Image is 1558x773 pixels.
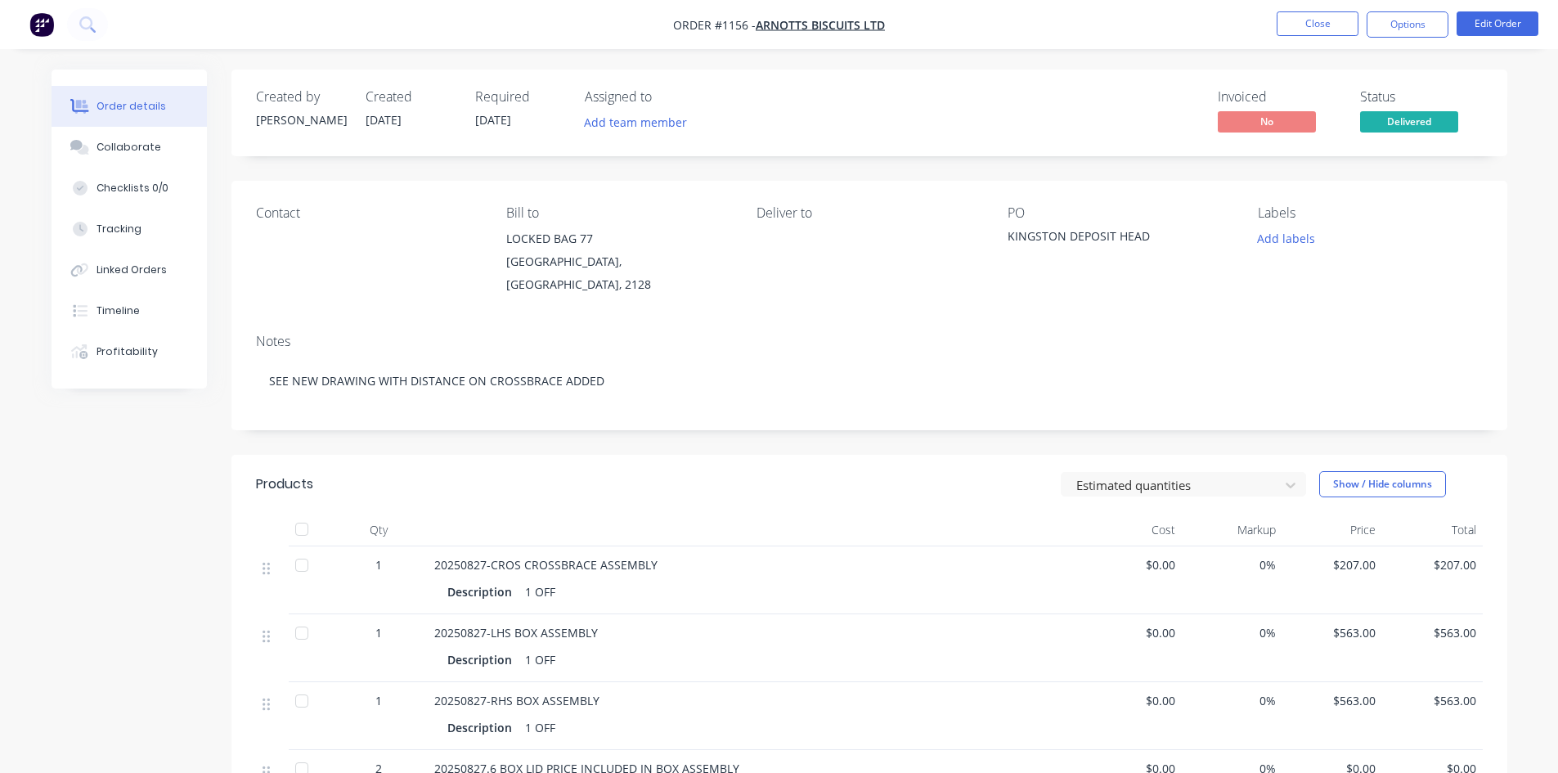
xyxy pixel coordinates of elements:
[1008,205,1232,221] div: PO
[375,692,382,709] span: 1
[575,111,695,133] button: Add team member
[519,716,562,739] div: 1 OFF
[1089,624,1176,641] span: $0.00
[97,140,161,155] div: Collaborate
[97,263,167,277] div: Linked Orders
[1188,624,1276,641] span: 0%
[434,625,598,640] span: 20250827-LHS BOX ASSEMBLY
[1360,89,1483,105] div: Status
[585,111,696,133] button: Add team member
[1258,205,1482,221] div: Labels
[1360,111,1458,132] span: Delivered
[1289,692,1376,709] span: $563.00
[1367,11,1448,38] button: Options
[1188,692,1276,709] span: 0%
[375,624,382,641] span: 1
[506,250,730,296] div: [GEOGRAPHIC_DATA], [GEOGRAPHIC_DATA], 2128
[1277,11,1358,36] button: Close
[585,89,748,105] div: Assigned to
[1218,89,1340,105] div: Invoiced
[52,209,207,249] button: Tracking
[1457,11,1538,36] button: Edit Order
[1389,556,1476,573] span: $207.00
[52,127,207,168] button: Collaborate
[519,648,562,672] div: 1 OFF
[256,205,480,221] div: Contact
[1289,624,1376,641] span: $563.00
[97,222,141,236] div: Tracking
[1008,227,1212,250] div: KINGSTON DEPOSIT HEAD
[1389,624,1476,641] span: $563.00
[366,89,456,105] div: Created
[1188,556,1276,573] span: 0%
[52,168,207,209] button: Checklists 0/0
[52,290,207,331] button: Timeline
[434,557,658,573] span: 20250827-CROS CROSSBRACE ASSEMBLY
[52,86,207,127] button: Order details
[97,181,168,195] div: Checklists 0/0
[97,99,166,114] div: Order details
[1082,514,1183,546] div: Cost
[475,89,565,105] div: Required
[1218,111,1316,132] span: No
[434,693,599,708] span: 20250827-RHS BOX ASSEMBLY
[256,334,1483,349] div: Notes
[447,716,519,739] div: Description
[1249,227,1324,249] button: Add labels
[1282,514,1383,546] div: Price
[506,227,730,296] div: LOCKED BAG 77[GEOGRAPHIC_DATA], [GEOGRAPHIC_DATA], 2128
[1389,692,1476,709] span: $563.00
[1289,556,1376,573] span: $207.00
[756,17,885,33] a: ARNOTTS BISCUITS LTD
[97,303,140,318] div: Timeline
[1089,556,1176,573] span: $0.00
[1182,514,1282,546] div: Markup
[1089,692,1176,709] span: $0.00
[29,12,54,37] img: Factory
[475,112,511,128] span: [DATE]
[1382,514,1483,546] div: Total
[256,474,313,494] div: Products
[256,356,1483,406] div: SEE NEW DRAWING WITH DISTANCE ON CROSSBRACE ADDED
[506,227,730,250] div: LOCKED BAG 77
[366,112,402,128] span: [DATE]
[256,89,346,105] div: Created by
[757,205,981,221] div: Deliver to
[506,205,730,221] div: Bill to
[673,17,756,33] span: Order #1156 -
[447,648,519,672] div: Description
[97,344,158,359] div: Profitability
[447,580,519,604] div: Description
[330,514,428,546] div: Qty
[256,111,346,128] div: [PERSON_NAME]
[52,249,207,290] button: Linked Orders
[52,331,207,372] button: Profitability
[519,580,562,604] div: 1 OFF
[1319,471,1446,497] button: Show / Hide columns
[375,556,382,573] span: 1
[1360,111,1458,136] button: Delivered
